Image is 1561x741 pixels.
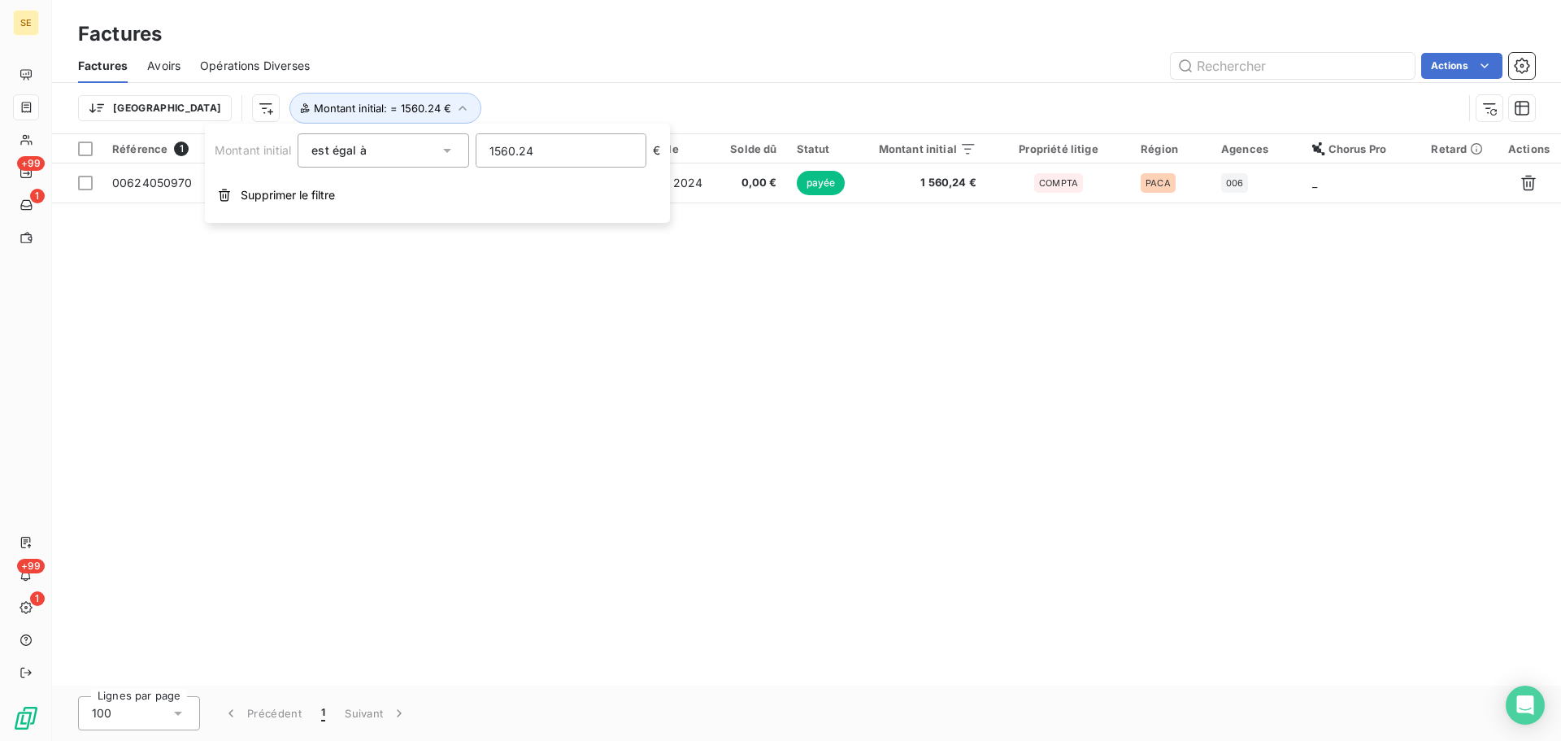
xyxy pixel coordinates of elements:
[78,20,162,49] h3: Factures
[215,133,660,168] div: €
[213,696,311,730] button: Précédent
[1221,142,1293,155] div: Agences
[78,95,232,121] button: [GEOGRAPHIC_DATA]
[314,102,451,115] span: Montant initial : = 1560.24 €
[30,591,45,606] span: 1
[112,142,167,155] span: Référence
[1039,178,1078,188] span: COMPTA
[17,559,45,573] span: +99
[797,142,854,155] div: Statut
[321,705,325,721] span: 1
[200,58,310,74] span: Opérations Diverses
[996,142,1121,155] div: Propriété litige
[92,705,111,721] span: 100
[633,142,708,155] div: Échue le
[112,176,193,190] span: 00624050970
[1431,142,1487,155] div: Retard
[147,58,180,74] span: Avoirs
[311,143,367,157] span: est égal à
[335,696,417,730] button: Suivant
[13,10,39,36] div: SE
[1226,178,1243,188] span: 006
[1312,176,1317,190] span: _
[1507,142,1551,155] div: Actions
[797,171,846,195] span: payée
[1312,142,1412,155] div: Chorus Pro
[13,705,39,731] img: Logo LeanPay
[205,177,670,213] button: Supprimer le filtre
[624,163,718,203] td: 28 juin 2024
[872,142,976,155] div: Montant initial
[1506,686,1545,725] div: Open Intercom Messenger
[289,93,481,124] button: Montant initial: = 1560.24 €
[1146,178,1171,188] span: PACA
[174,142,189,156] span: 1
[1421,53,1502,79] button: Actions
[727,142,776,155] div: Solde dû
[1141,142,1202,155] div: Région
[311,696,335,730] button: 1
[215,143,291,157] span: Montant initial
[78,58,128,74] span: Factures
[1171,53,1415,79] input: Rechercher
[17,156,45,171] span: +99
[872,175,976,191] span: 1 560,24 €
[241,187,335,203] span: Supprimer le filtre
[727,175,776,191] span: 0,00 €
[30,189,45,203] span: 1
